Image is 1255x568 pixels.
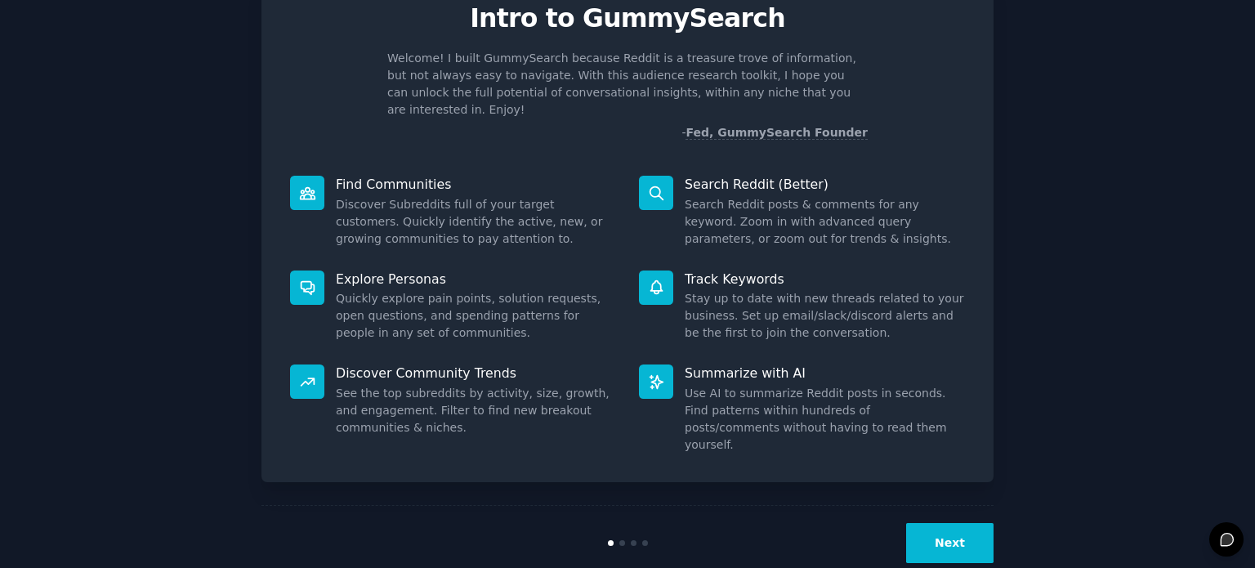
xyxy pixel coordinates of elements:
dd: Use AI to summarize Reddit posts in seconds. Find patterns within hundreds of posts/comments with... [685,385,965,454]
dd: Discover Subreddits full of your target customers. Quickly identify the active, new, or growing c... [336,196,616,248]
p: Explore Personas [336,271,616,288]
p: Summarize with AI [685,365,965,382]
p: Search Reddit (Better) [685,176,965,193]
button: Next [906,523,994,563]
p: Welcome! I built GummySearch because Reddit is a treasure trove of information, but not always ea... [387,50,868,119]
p: Find Communities [336,176,616,193]
div: - [681,124,868,141]
dd: Search Reddit posts & comments for any keyword. Zoom in with advanced query parameters, or zoom o... [685,196,965,248]
p: Track Keywords [685,271,965,288]
dd: Stay up to date with new threads related to your business. Set up email/slack/discord alerts and ... [685,290,965,342]
dd: See the top subreddits by activity, size, growth, and engagement. Filter to find new breakout com... [336,385,616,436]
p: Intro to GummySearch [279,4,976,33]
a: Fed, GummySearch Founder [686,126,868,140]
p: Discover Community Trends [336,365,616,382]
dd: Quickly explore pain points, solution requests, open questions, and spending patterns for people ... [336,290,616,342]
